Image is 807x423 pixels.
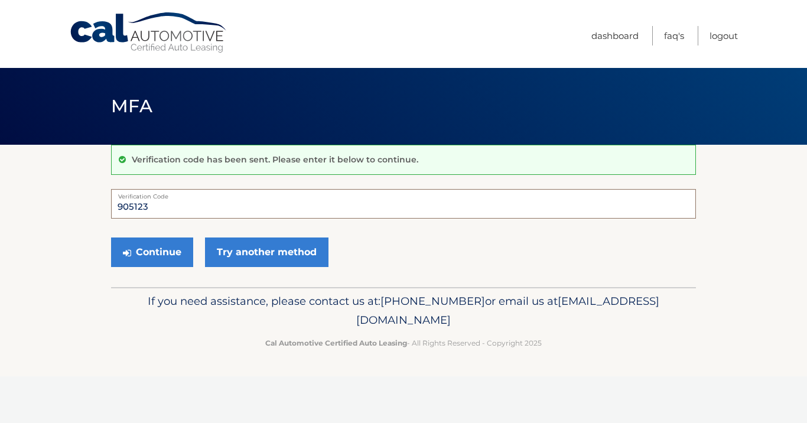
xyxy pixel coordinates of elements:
a: Try another method [205,237,328,267]
a: FAQ's [664,26,684,45]
span: [EMAIL_ADDRESS][DOMAIN_NAME] [356,294,659,327]
button: Continue [111,237,193,267]
label: Verification Code [111,189,696,199]
input: Verification Code [111,189,696,219]
a: Logout [710,26,738,45]
p: If you need assistance, please contact us at: or email us at [119,292,688,330]
span: MFA [111,95,152,117]
p: - All Rights Reserved - Copyright 2025 [119,337,688,349]
span: [PHONE_NUMBER] [380,294,485,308]
a: Cal Automotive [69,12,229,54]
p: Verification code has been sent. Please enter it below to continue. [132,154,418,165]
a: Dashboard [591,26,639,45]
strong: Cal Automotive Certified Auto Leasing [265,339,407,347]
